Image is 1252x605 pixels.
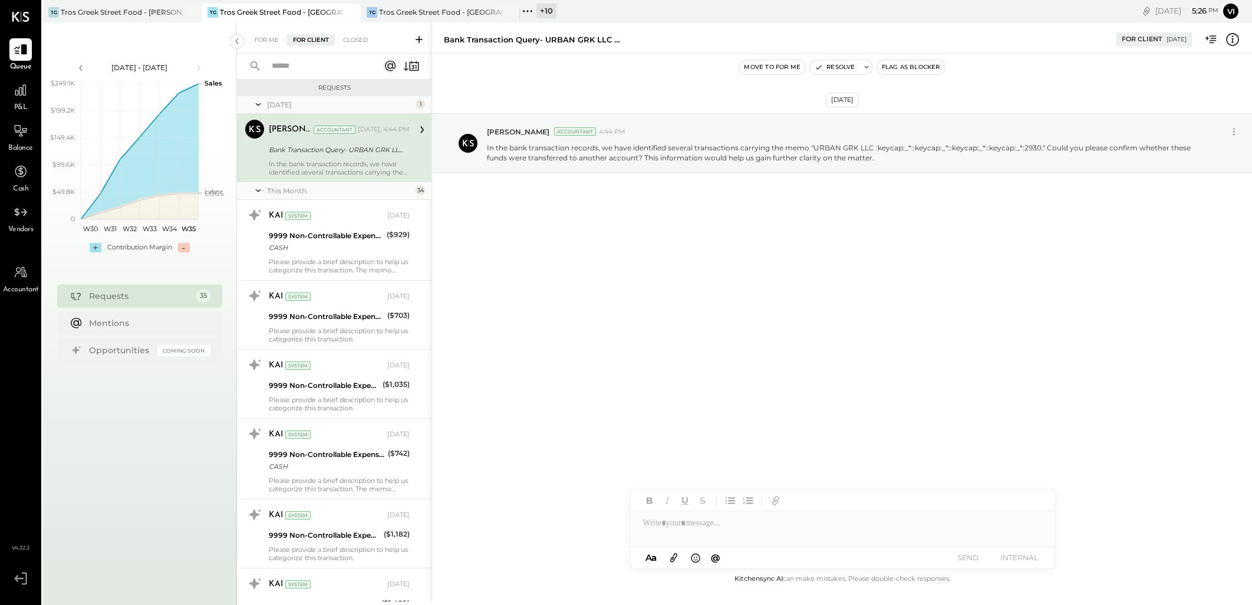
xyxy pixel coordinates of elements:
[52,188,75,196] text: $49.8K
[1221,2,1240,21] button: Vi
[285,580,311,588] div: System
[1167,35,1187,44] div: [DATE]
[269,530,380,541] div: 9999 Non-Controllable Expenses:Other Income and Expenses:To Be Classified P&L
[677,493,693,508] button: Underline
[387,292,410,301] div: [DATE]
[83,225,98,233] text: W30
[337,34,374,46] div: Closed
[267,186,413,196] div: This Month
[51,79,75,87] text: $249.1K
[387,211,410,221] div: [DATE]
[157,345,210,356] div: Coming Soon
[358,125,410,134] div: [DATE], 4:44 PM
[8,143,33,154] span: Balance
[269,160,410,176] div: In the bank transaction records, we have identified several transactions carrying the memo "URBAN...
[107,243,172,252] div: Contribution Margin
[269,311,384,323] div: 9999 Non-Controllable Expenses:Other Income and Expenses:To Be Classified P&L
[651,552,657,563] span: a
[287,34,335,46] div: For Client
[269,360,283,371] div: KAI
[104,225,117,233] text: W31
[384,528,410,540] div: ($1,182)
[1,120,41,154] a: Balance
[660,493,675,508] button: Italic
[123,225,137,233] text: W32
[444,34,621,45] div: Bank Transaction Query- URBAN GRK LLC ****2930
[205,189,224,198] text: COGS
[243,84,426,92] div: Requests
[599,127,625,137] span: 4:44 PM
[269,210,283,222] div: KAI
[768,493,783,508] button: Add URL
[269,396,410,412] div: Please provide a brief description to help us categorize this transaction.
[269,242,383,254] div: CASH
[90,63,190,73] div: [DATE] - [DATE]
[269,509,283,521] div: KAI
[877,60,945,74] button: Flag as Blocker
[1,79,41,113] a: P&L
[1,201,41,235] a: Vendors
[826,93,859,107] div: [DATE]
[387,580,410,589] div: [DATE]
[945,550,992,565] button: SEND
[536,4,556,18] div: + 10
[1141,5,1152,17] div: copy link
[48,7,59,18] div: TG
[61,7,184,17] div: Tros Greek Street Food - [PERSON_NAME]
[10,62,32,73] span: Queue
[416,100,425,109] div: 1
[1,38,41,73] a: Queue
[269,144,406,156] div: Bank Transaction Query- URBAN GRK LLC ****2930
[269,429,283,440] div: KAI
[1122,35,1162,44] div: For Client
[723,493,738,508] button: Unordered List
[269,124,311,136] div: [PERSON_NAME]
[285,430,311,439] div: System
[388,448,410,459] div: ($742)
[739,60,805,74] button: Move to for me
[379,7,502,17] div: Tros Greek Street Food - [GEOGRAPHIC_DATA]
[996,550,1043,565] button: INTERNAL
[89,317,205,329] div: Mentions
[642,551,661,564] button: Aa
[285,511,311,519] div: System
[416,186,425,195] div: 34
[269,230,383,242] div: 9999 Non-Controllable Expenses:Other Income and Expenses:To Be Classified P&L
[711,552,720,563] span: @
[487,143,1205,163] p: In the bank transaction records, we have identified several transactions carrying the memo "URBAN...
[13,184,28,195] span: Cash
[269,380,379,392] div: 9999 Non-Controllable Expenses:Other Income and Expenses:To Be Classified P&L
[205,188,222,196] text: Labor
[387,430,410,439] div: [DATE]
[387,361,410,370] div: [DATE]
[285,212,311,220] div: System
[269,258,410,274] div: Please provide a brief description to help us categorize this transaction. The memo might be help...
[269,476,410,493] div: Please provide a brief description to help us categorize this transaction. The memo might be help...
[14,103,28,113] span: P&L
[387,511,410,520] div: [DATE]
[182,225,196,233] text: W35
[269,545,410,562] div: Please provide a brief description to help us categorize this transaction.
[285,292,311,301] div: System
[249,34,285,46] div: For Me
[71,215,75,223] text: 0
[810,60,859,74] button: Resolve
[1155,5,1218,17] div: [DATE]
[695,493,710,508] button: Strikethrough
[642,493,657,508] button: Bold
[387,310,410,321] div: ($703)
[207,7,218,18] div: TG
[367,7,377,18] div: TG
[142,225,156,233] text: W33
[1,261,41,295] a: Accountant
[269,449,384,461] div: 9999 Non-Controllable Expenses:Other Income and Expenses:To Be Classified P&L
[50,133,75,142] text: $149.4K
[740,493,756,508] button: Ordered List
[314,126,355,134] div: Accountant
[220,7,343,17] div: Tros Greek Street Food - [GEOGRAPHIC_DATA]
[196,289,210,303] div: 35
[205,79,222,87] text: Sales
[162,225,177,233] text: W34
[707,550,724,565] button: @
[89,290,190,302] div: Requests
